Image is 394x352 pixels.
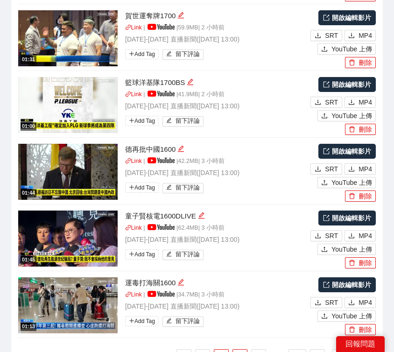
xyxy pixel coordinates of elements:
[325,97,338,107] span: SRT
[125,116,159,126] span: Add Tag
[331,44,372,54] span: YouTube 上傳
[317,110,376,121] button: uploadYouTube 上傳
[348,99,355,106] span: download
[125,158,131,164] span: link
[325,30,338,41] span: SRT
[345,97,376,108] button: downloadMP4
[166,184,172,191] span: edit
[125,34,308,44] p: [DATE]-[DATE] 直播新聞 ( [DATE] 13:00 )
[129,318,134,324] span: plus
[125,90,308,99] p: | | 41.9 MB | 2 小時前
[125,24,142,31] a: linkLink
[348,299,355,307] span: download
[318,211,376,225] a: 開啟編輯影片
[125,234,308,245] p: [DATE]-[DATE] 直播新聞 ( [DATE] 13:00 )
[318,77,376,92] a: 開啟編輯影片
[349,193,355,200] span: delete
[345,257,376,268] button: delete刪除
[129,184,134,190] span: plus
[129,51,134,56] span: plus
[21,122,36,130] div: 01:00
[318,144,376,159] a: 開啟編輯影片
[177,144,184,155] div: 編輯
[323,148,330,155] span: export
[359,297,372,308] span: MP4
[349,126,355,134] span: delete
[125,23,308,33] p: | | 59.9 MB | 2 小時前
[310,297,342,308] button: downloadSRT
[359,30,372,41] span: MP4
[317,43,376,55] button: uploadYouTube 上傳
[166,318,172,325] span: edit
[315,166,321,173] span: download
[345,230,376,241] button: downloadMP4
[125,291,142,298] a: linkLink
[125,91,142,98] a: linkLink
[21,256,36,264] div: 01:45
[315,32,321,40] span: download
[321,46,328,53] span: upload
[345,324,376,335] button: delete刪除
[21,56,36,63] div: 01:31
[323,81,330,88] span: export
[148,291,175,297] img: yt_logo_rgb_light.a676ea31.png
[18,211,118,267] img: 2d2625c2-cc24-49ad-a6a6-c59cbe0519b4.jpg
[321,246,328,253] span: upload
[348,232,355,240] span: download
[125,91,131,97] span: link
[310,230,342,241] button: downloadSRT
[198,212,205,219] span: edit
[331,311,372,321] span: YouTube 上傳
[162,250,204,260] button: edit留下評論
[177,277,184,289] div: 編輯
[125,168,308,178] p: [DATE]-[DATE] 直播新聞 ( [DATE] 13:00 )
[310,97,342,108] button: downloadSRT
[125,24,131,30] span: link
[177,279,184,286] span: edit
[148,157,175,163] img: yt_logo_rgb_light.a676ea31.png
[325,297,338,308] span: SRT
[125,101,308,111] p: [DATE]-[DATE] 直播新聞 ( [DATE] 13:00 )
[325,231,338,241] span: SRT
[323,14,330,21] span: export
[125,316,159,326] span: Add Tag
[125,144,308,155] div: 德再批中國1600
[125,301,308,311] p: [DATE]-[DATE] 直播新聞 ( [DATE] 13:00 )
[323,215,330,221] span: export
[336,336,385,352] div: 回報問題
[345,163,376,175] button: downloadMP4
[325,164,338,174] span: SRT
[21,189,36,197] div: 01:44
[125,225,131,231] span: link
[315,99,321,106] span: download
[125,290,308,300] p: | | 34.7 MB | 3 小時前
[345,57,376,68] button: delete刪除
[345,297,376,308] button: downloadMP4
[177,145,184,152] span: edit
[18,144,118,200] img: 50557ed8-13af-4c81-8f50-68db5d596090.jpg
[187,77,194,88] div: 編輯
[166,251,172,258] span: edit
[177,12,184,19] span: edit
[18,10,118,66] img: bec94bac-47c9-4335-bb7b-83aaf093baf0.jpg
[321,179,328,187] span: upload
[310,30,342,41] button: downloadSRT
[125,10,308,21] div: 賀世運奪牌1700
[323,282,330,288] span: export
[125,183,159,193] span: Add Tag
[198,211,205,222] div: 編輯
[125,277,308,289] div: 運毒打海關1600
[349,59,355,67] span: delete
[187,78,194,85] span: edit
[125,211,308,222] div: 童子賢核電1600DLIVE
[359,164,372,174] span: MP4
[162,116,204,127] button: edit留下評論
[125,224,308,233] p: | | 62.4 MB | 3 小時前
[331,244,372,254] span: YouTube 上傳
[318,10,376,25] a: 開啟編輯影片
[349,326,355,334] span: delete
[345,124,376,135] button: delete刪除
[359,97,372,107] span: MP4
[148,24,175,30] img: yt_logo_rgb_light.a676ea31.png
[318,277,376,292] a: 開啟編輯影片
